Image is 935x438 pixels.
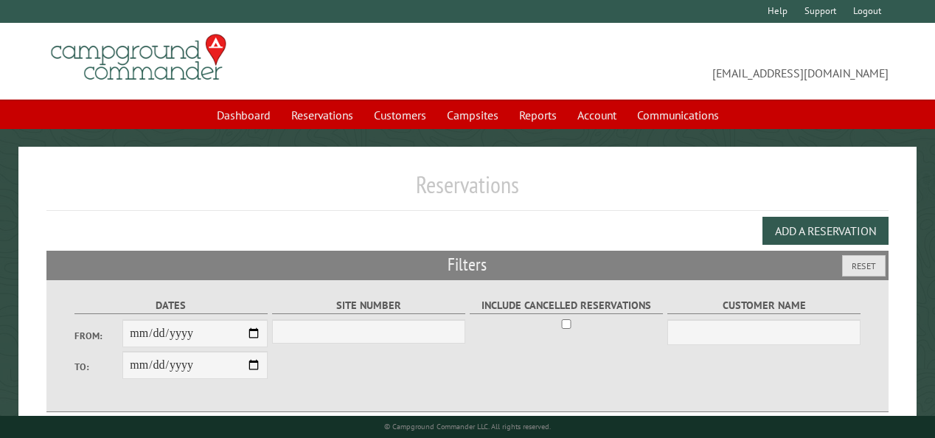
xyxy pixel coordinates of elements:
[384,422,551,431] small: © Campground Commander LLC. All rights reserved.
[470,297,663,314] label: Include Cancelled Reservations
[74,329,122,343] label: From:
[365,101,435,129] a: Customers
[46,170,888,211] h1: Reservations
[762,217,889,245] button: Add a Reservation
[208,101,279,129] a: Dashboard
[46,29,231,86] img: Campground Commander
[510,101,566,129] a: Reports
[667,297,861,314] label: Customer Name
[272,297,465,314] label: Site Number
[282,101,362,129] a: Reservations
[74,297,268,314] label: Dates
[628,101,728,129] a: Communications
[438,101,507,129] a: Campsites
[842,255,886,277] button: Reset
[569,101,625,129] a: Account
[46,251,888,279] h2: Filters
[74,360,122,374] label: To:
[467,41,889,82] span: [EMAIL_ADDRESS][DOMAIN_NAME]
